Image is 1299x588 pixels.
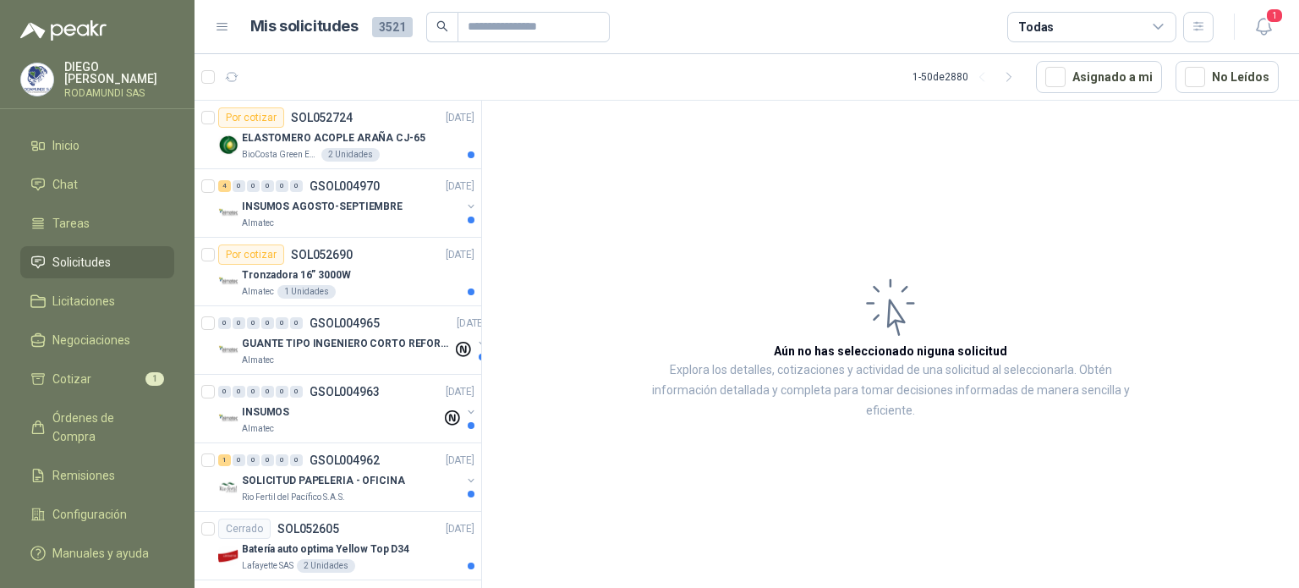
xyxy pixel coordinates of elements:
div: 0 [233,180,245,192]
div: 0 [276,180,288,192]
div: 0 [276,386,288,398]
div: 0 [261,386,274,398]
p: Almatec [242,285,274,299]
img: Company Logo [218,477,238,497]
div: 0 [247,180,260,192]
div: 0 [218,386,231,398]
div: 1 Unidades [277,285,336,299]
p: [DATE] [457,316,485,332]
div: Todas [1018,18,1054,36]
div: 0 [247,317,260,329]
a: Inicio [20,129,174,162]
div: Por cotizar [218,245,284,265]
span: Inicio [52,136,79,155]
div: 0 [261,317,274,329]
div: 0 [276,454,288,466]
a: Manuales y ayuda [20,537,174,569]
a: Negociaciones [20,324,174,356]
p: RODAMUNDI SAS [64,88,174,98]
a: Órdenes de Compra [20,402,174,453]
div: 0 [290,180,303,192]
p: Almatec [242,354,274,367]
div: Cerrado [218,519,271,539]
p: INSUMOS AGOSTO-SEPTIEMBRE [242,199,403,215]
span: Chat [52,175,78,194]
div: 0 [233,454,245,466]
p: [DATE] [446,179,474,195]
span: Configuración [52,505,127,524]
p: SOLICITUD PAPELERIA - OFICINA [242,473,405,489]
a: 4 0 0 0 0 0 GSOL004970[DATE] Company LogoINSUMOS AGOSTO-SEPTIEMBREAlmatec [218,176,478,230]
p: ELASTOMERO ACOPLE ARAÑA CJ-65 [242,130,425,146]
div: 0 [290,386,303,398]
p: [DATE] [446,247,474,263]
a: Configuración [20,498,174,530]
div: 1 [218,454,231,466]
p: Rio Fertil del Pacífico S.A.S. [242,491,345,504]
img: Company Logo [218,340,238,360]
a: Cotizar1 [20,363,174,395]
p: DIEGO [PERSON_NAME] [64,61,174,85]
div: 1 - 50 de 2880 [913,63,1022,91]
span: 1 [1265,8,1284,24]
p: Lafayette SAS [242,559,293,573]
h1: Mis solicitudes [250,14,359,39]
p: Batería auto optima Yellow Top D34 [242,541,409,558]
img: Company Logo [21,63,53,96]
p: Explora los detalles, cotizaciones y actividad de una solicitud al seleccionarla. Obtén informaci... [651,360,1130,421]
span: Tareas [52,214,90,233]
a: 0 0 0 0 0 0 GSOL004965[DATE] Company LogoGUANTE TIPO INGENIERO CORTO REFORZADOAlmatec [218,313,489,367]
img: Logo peakr [20,20,107,41]
p: [DATE] [446,521,474,537]
img: Company Logo [218,203,238,223]
img: Company Logo [218,546,238,566]
a: 1 0 0 0 0 0 GSOL004962[DATE] Company LogoSOLICITUD PAPELERIA - OFICINARio Fertil del Pacífico S.A.S. [218,450,478,504]
span: Órdenes de Compra [52,409,158,446]
span: Manuales y ayuda [52,544,149,563]
button: 1 [1248,12,1279,42]
div: 4 [218,180,231,192]
div: 0 [261,454,274,466]
a: CerradoSOL052605[DATE] Company LogoBatería auto optima Yellow Top D34Lafayette SAS2 Unidades [195,512,481,580]
span: Solicitudes [52,253,111,272]
div: 0 [290,317,303,329]
div: 0 [247,454,260,466]
p: [DATE] [446,453,474,469]
span: Cotizar [52,370,91,388]
span: Remisiones [52,466,115,485]
p: BioCosta Green Energy S.A.S [242,148,318,162]
span: Licitaciones [52,292,115,310]
p: INSUMOS [242,404,289,420]
div: 2 Unidades [321,148,380,162]
img: Company Logo [218,135,238,155]
h3: Aún no has seleccionado niguna solicitud [774,342,1007,360]
a: Remisiones [20,459,174,492]
p: [DATE] [446,384,474,400]
button: Asignado a mi [1036,61,1162,93]
span: 3521 [372,17,413,37]
p: Almatec [242,217,274,230]
div: 0 [261,180,274,192]
a: Licitaciones [20,285,174,317]
p: SOL052690 [291,249,353,261]
a: Por cotizarSOL052690[DATE] Company LogoTronzadora 16” 3000WAlmatec1 Unidades [195,238,481,306]
p: GSOL004965 [310,317,380,329]
p: SOL052724 [291,112,353,124]
div: 0 [290,454,303,466]
a: Chat [20,168,174,201]
button: No Leídos [1176,61,1279,93]
a: 0 0 0 0 0 0 GSOL004963[DATE] Company LogoINSUMOSAlmatec [218,382,478,436]
a: Solicitudes [20,246,174,278]
p: GSOL004963 [310,386,380,398]
div: 0 [247,386,260,398]
div: Por cotizar [218,107,284,128]
div: 0 [233,317,245,329]
img: Company Logo [218,409,238,429]
span: Negociaciones [52,331,130,349]
div: 2 Unidades [297,559,355,573]
a: Tareas [20,207,174,239]
span: search [436,20,448,32]
div: 0 [276,317,288,329]
img: Company Logo [218,272,238,292]
p: Tronzadora 16” 3000W [242,267,351,283]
